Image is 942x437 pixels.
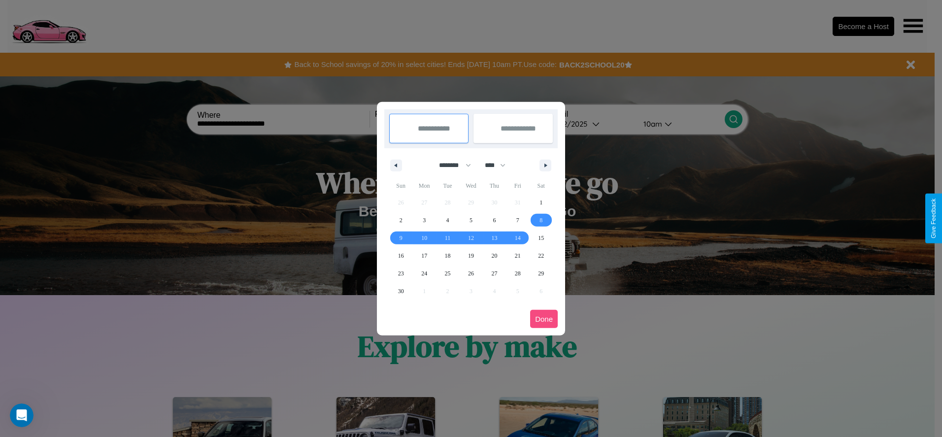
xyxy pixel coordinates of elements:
[483,247,506,265] button: 20
[400,211,403,229] span: 2
[412,211,436,229] button: 3
[10,403,34,427] iframe: Intercom live chat
[538,229,544,247] span: 15
[436,265,459,282] button: 25
[389,229,412,247] button: 9
[506,211,529,229] button: 7
[530,178,553,194] span: Sat
[436,229,459,247] button: 11
[491,247,497,265] span: 20
[538,247,544,265] span: 22
[459,247,482,265] button: 19
[483,265,506,282] button: 27
[470,211,472,229] span: 5
[515,229,521,247] span: 14
[445,247,451,265] span: 18
[468,247,474,265] span: 19
[530,247,553,265] button: 22
[515,265,521,282] span: 28
[459,265,482,282] button: 26
[459,211,482,229] button: 5
[483,178,506,194] span: Thu
[493,211,496,229] span: 6
[506,229,529,247] button: 14
[436,211,459,229] button: 4
[468,265,474,282] span: 26
[421,247,427,265] span: 17
[421,265,427,282] span: 24
[538,265,544,282] span: 29
[389,211,412,229] button: 2
[506,265,529,282] button: 28
[445,265,451,282] span: 25
[491,265,497,282] span: 27
[412,247,436,265] button: 17
[436,247,459,265] button: 18
[506,247,529,265] button: 21
[468,229,474,247] span: 12
[421,229,427,247] span: 10
[459,178,482,194] span: Wed
[389,265,412,282] button: 23
[539,211,542,229] span: 8
[530,194,553,211] button: 1
[398,265,404,282] span: 23
[515,247,521,265] span: 21
[398,247,404,265] span: 16
[459,229,482,247] button: 12
[530,211,553,229] button: 8
[423,211,426,229] span: 3
[446,211,449,229] span: 4
[412,178,436,194] span: Mon
[516,211,519,229] span: 7
[445,229,451,247] span: 11
[506,178,529,194] span: Fri
[539,194,542,211] span: 1
[483,211,506,229] button: 6
[400,229,403,247] span: 9
[530,265,553,282] button: 29
[389,282,412,300] button: 30
[389,178,412,194] span: Sun
[398,282,404,300] span: 30
[530,229,553,247] button: 15
[412,229,436,247] button: 10
[930,199,937,238] div: Give Feedback
[412,265,436,282] button: 24
[483,229,506,247] button: 13
[389,247,412,265] button: 16
[530,310,558,328] button: Done
[491,229,497,247] span: 13
[436,178,459,194] span: Tue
